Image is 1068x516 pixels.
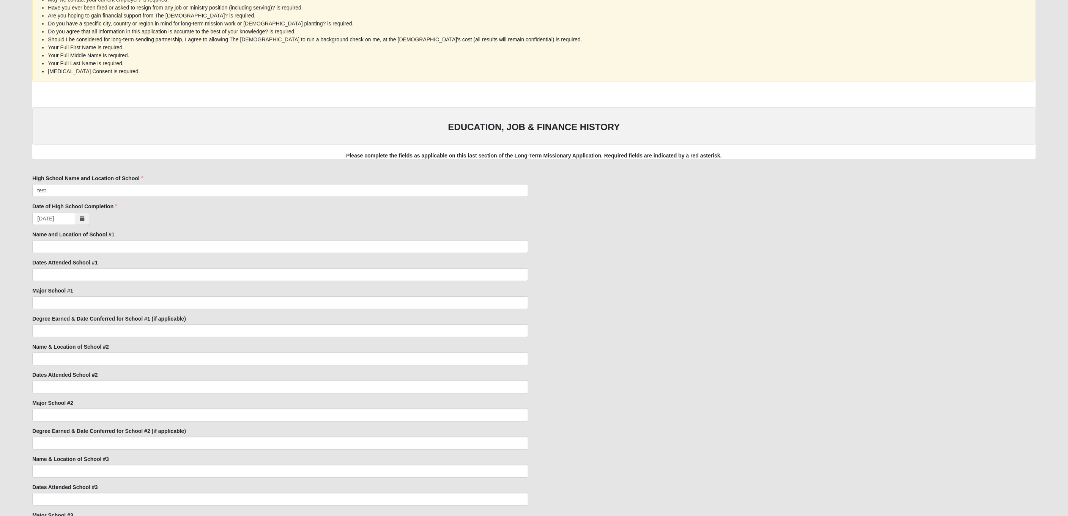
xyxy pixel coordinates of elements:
[32,483,98,491] label: Dates Attended School #3
[32,259,98,266] label: Dates Attended School #1
[40,122,1028,133] h3: EDUCATION, JOB & FINANCE HISTORY
[48,36,1020,44] li: Should I be considered for long-term sending partnership, I agree to allowing The [DEMOGRAPHIC_DA...
[32,231,114,238] label: Name and Location of School #1
[32,371,98,379] label: Dates Attended School #2
[32,343,109,351] label: Name & Location of School #2
[32,203,117,210] label: Date of High School Completion
[48,60,1020,68] li: Your Full Last Name is required.
[32,287,73,294] label: Major School #1
[32,427,186,435] label: Degree Earned & Date Conferred for School #2 (if applicable)
[48,28,1020,36] li: Do you agree that all information in this application is accurate to the best of your knowledge? ...
[32,455,109,463] label: Name & Location of School #3
[48,52,1020,60] li: Your Full Middle Name is required.
[48,12,1020,20] li: Are you hoping to gain financial support from The [DEMOGRAPHIC_DATA]? is required.
[48,4,1020,12] li: Have you ever been fired or asked to resign from any job or ministry position (including serving)...
[32,399,73,407] label: Major School #2
[32,153,1035,159] h5: Please complete the fields as applicable on this last section of the Long-Term Missionary Applica...
[48,68,1020,76] li: [MEDICAL_DATA] Consent is required.
[48,20,1020,28] li: Do you have a specific city, country or region in mind for long-term mission work or [DEMOGRAPHIC...
[32,315,186,322] label: Degree Earned & Date Conferred for School #1 (if applicable)
[48,44,1020,52] li: Your Full First Name is required.
[32,175,143,182] label: High School Name and Location of School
